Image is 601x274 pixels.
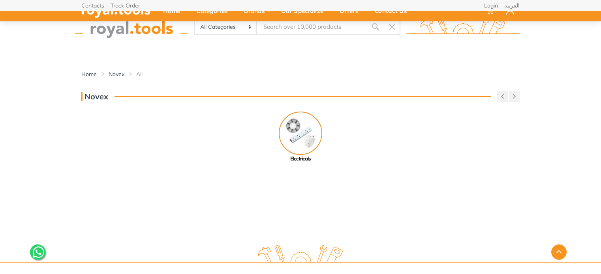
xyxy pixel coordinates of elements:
[264,155,337,163] div: Electricals
[81,3,104,8] a: Contacts
[484,3,498,8] a: Login
[109,70,124,78] a: Novex
[406,16,520,38] img: royal.tools Logo
[111,3,140,8] a: Track Order
[279,112,322,155] img: Royal - Electricals
[136,70,154,78] li: All
[195,19,257,34] select: Category
[75,16,188,38] img: royal.tools Logo
[504,3,520,8] a: العربية
[81,70,520,78] nav: breadcrumb
[264,112,337,163] a: Electricals
[81,70,97,78] a: Home
[81,92,108,101] h3: Novex
[257,19,367,35] input: Site search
